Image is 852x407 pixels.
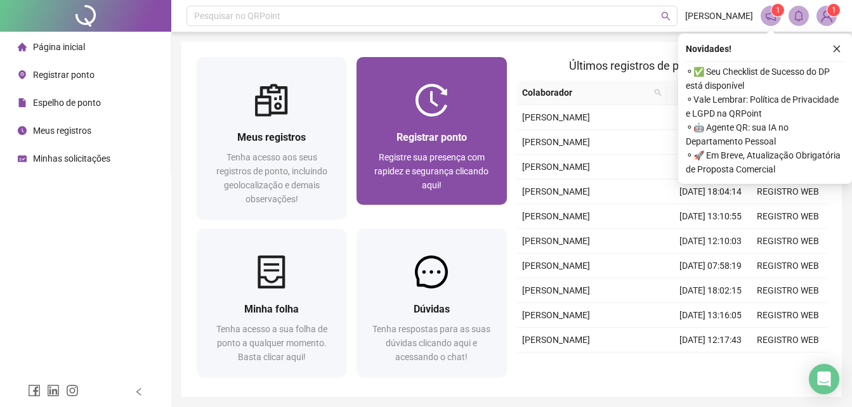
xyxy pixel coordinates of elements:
[197,229,346,377] a: Minha folhaTenha acesso a sua folha de ponto a qualquer momento. Basta clicar aqui!
[686,120,844,148] span: ⚬ 🤖 Agente QR: sua IA no Departamento Pessoal
[28,384,41,397] span: facebook
[18,154,27,163] span: schedule
[522,211,590,221] span: [PERSON_NAME]
[749,179,827,204] td: REGISTRO WEB
[749,229,827,254] td: REGISTRO WEB
[809,364,839,394] div: Open Intercom Messenger
[672,303,749,328] td: [DATE] 13:16:05
[672,278,749,303] td: [DATE] 18:02:15
[832,44,841,53] span: close
[749,254,827,278] td: REGISTRO WEB
[134,387,143,396] span: left
[686,148,844,176] span: ⚬ 🚀 Em Breve, Atualização Obrigatória de Proposta Comercial
[749,352,827,377] td: REGISTRO WEB
[372,324,490,362] span: Tenha respostas para as suas dúvidas clicando aqui e acessando o chat!
[357,57,506,205] a: Registrar pontoRegistre sua presença com rapidez e segurança clicando aqui!
[749,303,827,328] td: REGISTRO WEB
[216,324,327,362] span: Tenha acesso a sua folha de ponto a qualquer momento. Basta clicar aqui!
[18,126,27,135] span: clock-circle
[686,93,844,120] span: ⚬ Vale Lembrar: Política de Privacidade e LGPD na QRPoint
[522,335,590,345] span: [PERSON_NAME]
[672,105,749,130] td: [DATE] 13:00:03
[374,152,488,190] span: Registre sua presença com rapidez e segurança clicando aqui!
[793,10,804,22] span: bell
[661,11,671,21] span: search
[667,81,742,105] th: Data/Hora
[672,352,749,377] td: [DATE] 08:07:51
[749,204,827,229] td: REGISTRO WEB
[672,229,749,254] td: [DATE] 12:10:03
[357,229,506,377] a: DúvidasTenha respostas para as suas dúvidas clicando aqui e acessando o chat!
[817,6,836,25] img: 94119
[672,130,749,155] td: [DATE] 12:10:48
[672,179,749,204] td: [DATE] 18:04:14
[652,83,664,102] span: search
[216,152,327,204] span: Tenha acesso aos seus registros de ponto, incluindo geolocalização e demais observações!
[237,131,306,143] span: Meus registros
[686,42,731,56] span: Novidades !
[397,131,467,143] span: Registrar ponto
[832,6,836,15] span: 1
[522,162,590,172] span: [PERSON_NAME]
[33,153,110,164] span: Minhas solicitações
[749,278,827,303] td: REGISTRO WEB
[672,86,726,100] span: Data/Hora
[685,9,753,23] span: [PERSON_NAME]
[672,204,749,229] td: [DATE] 13:10:55
[522,285,590,295] span: [PERSON_NAME]
[66,384,79,397] span: instagram
[33,98,101,108] span: Espelho de ponto
[522,86,650,100] span: Colaborador
[654,89,662,96] span: search
[522,186,590,197] span: [PERSON_NAME]
[672,254,749,278] td: [DATE] 07:58:19
[33,126,91,136] span: Meus registros
[47,384,60,397] span: linkedin
[18,42,27,51] span: home
[771,4,784,16] sup: 1
[749,328,827,352] td: REGISTRO WEB
[414,303,450,315] span: Dúvidas
[522,137,590,147] span: [PERSON_NAME]
[522,236,590,246] span: [PERSON_NAME]
[18,70,27,79] span: environment
[197,57,346,219] a: Meus registrosTenha acesso aos seus registros de ponto, incluindo geolocalização e demais observa...
[33,70,95,80] span: Registrar ponto
[244,303,299,315] span: Minha folha
[522,310,590,320] span: [PERSON_NAME]
[765,10,777,22] span: notification
[827,4,840,16] sup: Atualize o seu contato no menu Meus Dados
[776,6,780,15] span: 1
[672,328,749,352] td: [DATE] 12:17:43
[686,65,844,93] span: ⚬ ✅ Seu Checklist de Sucesso do DP está disponível
[522,112,590,122] span: [PERSON_NAME]
[522,261,590,271] span: [PERSON_NAME]
[18,98,27,107] span: file
[569,59,774,72] span: Últimos registros de ponto sincronizados
[672,155,749,179] td: [DATE] 08:04:44
[33,42,85,52] span: Página inicial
